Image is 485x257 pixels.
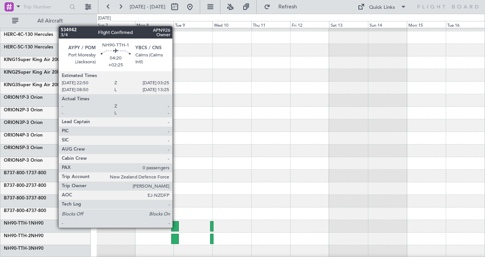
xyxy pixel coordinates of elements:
span: ORION4 [4,133,22,138]
div: Tue 9 [173,21,212,28]
a: ORION1P-3 Orion [4,95,43,100]
span: KING1 [4,58,18,62]
a: KING1Super King Air 200 [4,58,60,62]
span: HERC-5 [4,45,20,50]
input: Trip Number [23,1,67,13]
span: ORION3 [4,120,22,125]
a: NH90-TTH-1NH90 [4,221,43,226]
div: Fri 12 [290,21,329,28]
span: KING3 [4,83,18,87]
div: Wed 10 [212,21,251,28]
button: All Aircraft [8,15,83,27]
a: B737-800-3737-800 [4,196,46,201]
span: B737-800-4 [4,209,29,213]
button: Quick Links [354,1,410,13]
span: KING2 [4,70,18,75]
a: B737-800-2737-800 [4,183,46,188]
span: ORION2 [4,108,22,112]
div: [DATE] [98,15,111,22]
a: NH90-TTH-3NH90 [4,246,43,251]
span: B737-800-1 [4,171,29,175]
span: All Aircraft [20,18,80,24]
a: ORION5P-3 Orion [4,146,43,150]
span: NH90-TTH-1 [4,221,31,226]
span: NH90-TTH-3 [4,246,31,251]
span: HERC-4 [4,32,20,37]
a: NH90-TTH-2NH90 [4,234,43,238]
span: B737-800-3 [4,196,29,201]
div: Mon 15 [407,21,446,28]
span: NH90-TTH-2 [4,234,31,238]
a: ORION6P-3 Orion [4,158,43,163]
button: Refresh [260,1,306,13]
a: KING2Super King Air 200 [4,70,60,75]
div: Sat 13 [329,21,368,28]
span: ORION1 [4,95,22,100]
a: ORION2P-3 Orion [4,108,43,112]
a: KING3Super King Air 200 [4,83,60,87]
div: Sun 14 [368,21,407,28]
a: ORION3P-3 Orion [4,120,43,125]
a: ORION4P-3 Orion [4,133,43,138]
div: Sun 7 [96,21,135,28]
span: ORION5 [4,146,22,150]
div: Thu 11 [251,21,290,28]
a: HERC-5C-130 Hercules [4,45,53,50]
div: Mon 8 [135,21,174,28]
a: B737-800-1737-800 [4,171,46,175]
div: Tue 16 [446,21,485,28]
span: [DATE] - [DATE] [130,3,165,10]
span: Refresh [272,4,304,10]
a: HERC-4C-130 Hercules [4,32,53,37]
span: ORION6 [4,158,22,163]
a: B737-800-4737-800 [4,209,46,213]
span: B737-800-2 [4,183,29,188]
div: Quick Links [369,4,395,11]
